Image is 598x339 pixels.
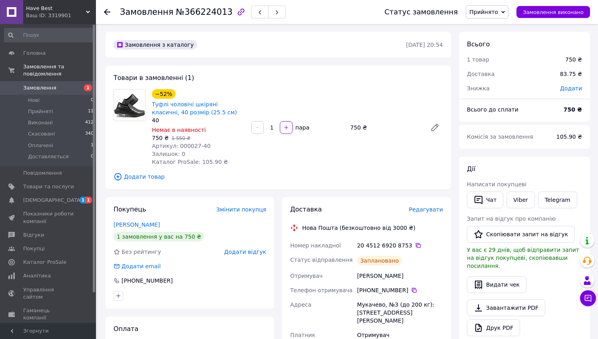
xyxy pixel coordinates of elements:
span: Отримувач [290,273,323,279]
span: Покупці [23,245,45,252]
div: Статус замовлення [385,8,458,16]
button: Скопіювати запит на відгук [467,226,575,243]
span: Прийняті [28,108,53,115]
span: 1 550 ₴ [171,136,190,141]
span: Запит на відгук про компанію [467,215,556,222]
div: Повернутися назад [104,8,110,16]
span: Всього до сплати [467,106,518,113]
div: 750 ₴ [347,122,424,133]
span: 1 [91,142,94,149]
span: Дії [467,165,475,173]
span: Товари в замовленні (1) [114,74,194,82]
span: 412 [85,119,94,126]
a: Друк PDF [467,319,520,336]
span: Аналітика [23,272,51,279]
a: Viber [506,191,534,208]
span: 0 [91,97,94,104]
div: [PHONE_NUMBER] [121,277,173,285]
div: 750 ₴ [565,56,582,64]
span: 105.90 ₴ [556,134,582,140]
b: 750 ₴ [564,106,582,113]
span: 1 товар [467,56,489,63]
div: −52% [152,89,175,99]
span: Номер накладної [290,242,341,249]
span: Додати відгук [224,249,266,255]
div: 20 4512 6920 8753 [357,241,443,249]
time: [DATE] 20:54 [406,42,443,48]
span: Редагувати [409,206,443,213]
img: Туфлі чоловічі шкіряні класичні, 40 розмір (25.5 см) [114,90,145,121]
span: Замовлення виконано [523,9,584,15]
span: Товари та послуги [23,183,74,190]
span: Знижка [467,85,490,92]
span: Управління сайтом [23,286,74,301]
span: Головна [23,50,46,57]
span: Каталог ProSale: 105.90 ₴ [152,159,228,165]
button: Чат [467,191,503,208]
span: Гаманець компанії [23,307,74,321]
span: Залишок: 0 [152,151,185,157]
span: 1 [80,197,86,203]
span: 0 [91,153,94,160]
span: Оплачені [28,142,53,149]
div: Додати email [121,262,161,270]
span: Написати покупцеві [467,181,526,187]
span: 340 [85,130,94,138]
div: Нова Пошта (безкоштовно від 3000 ₴) [300,224,417,232]
span: Додати [560,85,582,92]
span: Відгуки [23,231,44,239]
span: Замовлення та повідомлення [23,63,96,78]
a: Туфлі чоловічі шкіряні класичні, 40 розмір (25.5 см) [152,101,237,116]
div: [PERSON_NAME] [355,269,445,283]
span: Доставляється [28,153,69,160]
div: Замовлення з каталогу [114,40,197,50]
span: Комісія за замовлення [467,134,533,140]
span: Замовлення [23,84,56,92]
span: 11 [88,108,94,115]
span: Замовлення [120,7,173,17]
div: Додати email [113,262,161,270]
span: Телефон отримувача [290,287,353,293]
a: Редагувати [427,120,443,136]
span: Без рейтингу [122,249,161,255]
div: Заплановано [357,256,402,265]
span: 1 [86,197,92,203]
div: пара [293,124,310,132]
span: Додати товар [114,172,443,181]
span: Показники роботи компанії [23,210,74,225]
button: Чат з покупцем [580,290,596,306]
span: Немає в наявності [152,127,206,133]
span: 750 ₴ [152,135,169,141]
span: Прийнято [469,9,498,15]
div: [PHONE_NUMBER] [357,286,443,294]
span: Скасовані [28,130,55,138]
span: Артикул: 000027-40 [152,143,211,149]
a: Завантажити PDF [467,299,545,316]
span: Всього [467,40,490,48]
span: Оплата [114,325,138,333]
span: Have Best [26,5,86,12]
div: Мукачево, №3 (до 200 кг): [STREET_ADDRESS][PERSON_NAME] [355,297,445,328]
span: Каталог ProSale [23,259,66,266]
span: У вас є 29 днів, щоб відправити запит на відгук покупцеві, скопіювавши посилання. [467,247,579,269]
input: Пошук [4,28,94,42]
span: Нові [28,97,40,104]
button: Видати чек [467,276,526,293]
span: Повідомлення [23,169,62,177]
span: Доставка [467,71,494,77]
span: Платник [290,332,315,338]
span: [DEMOGRAPHIC_DATA] [23,197,82,204]
a: Telegram [538,191,577,208]
button: Замовлення виконано [516,6,590,18]
span: Доставка [290,205,322,213]
span: Адреса [290,301,311,308]
span: Статус відправлення [290,257,353,263]
div: 83.75 ₴ [555,65,587,83]
span: Змінити покупця [216,206,266,213]
span: 1 [84,84,92,91]
div: 40 [152,116,245,124]
div: Ваш ID: 3319901 [26,12,96,19]
a: [PERSON_NAME] [114,221,160,228]
span: №366224013 [176,7,233,17]
span: Виконані [28,119,53,126]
